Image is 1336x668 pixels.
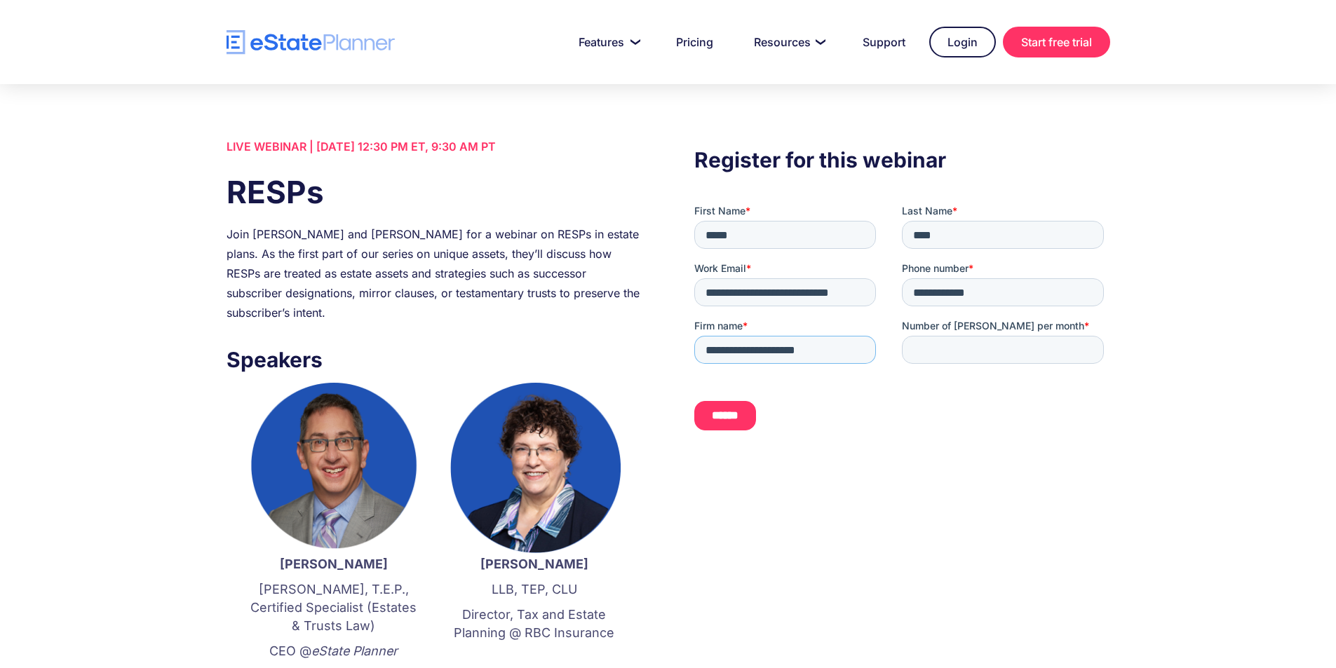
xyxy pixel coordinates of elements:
[562,28,652,56] a: Features
[311,643,398,658] em: eState Planner
[448,649,621,667] p: ‍
[248,580,420,635] p: [PERSON_NAME], T.E.P., Certified Specialist (Estates & Trusts Law)
[659,28,730,56] a: Pricing
[929,27,996,57] a: Login
[480,557,588,571] strong: [PERSON_NAME]
[694,144,1109,176] h3: Register for this webinar
[280,557,388,571] strong: [PERSON_NAME]
[227,137,642,156] div: LIVE WEBINAR | [DATE] 12:30 PM ET, 9:30 AM PT
[227,170,642,214] h1: RESPs
[227,343,642,376] h3: Speakers
[227,30,395,55] a: home
[448,580,621,599] p: LLB, TEP, CLU
[1003,27,1110,57] a: Start free trial
[448,606,621,642] p: Director, Tax and Estate Planning @ RBC Insurance
[737,28,839,56] a: Resources
[248,642,420,660] p: CEO @
[694,204,1109,455] iframe: Form 0
[227,224,642,322] div: Join [PERSON_NAME] and [PERSON_NAME] for a webinar on RESPs in estate plans. As the first part of...
[846,28,922,56] a: Support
